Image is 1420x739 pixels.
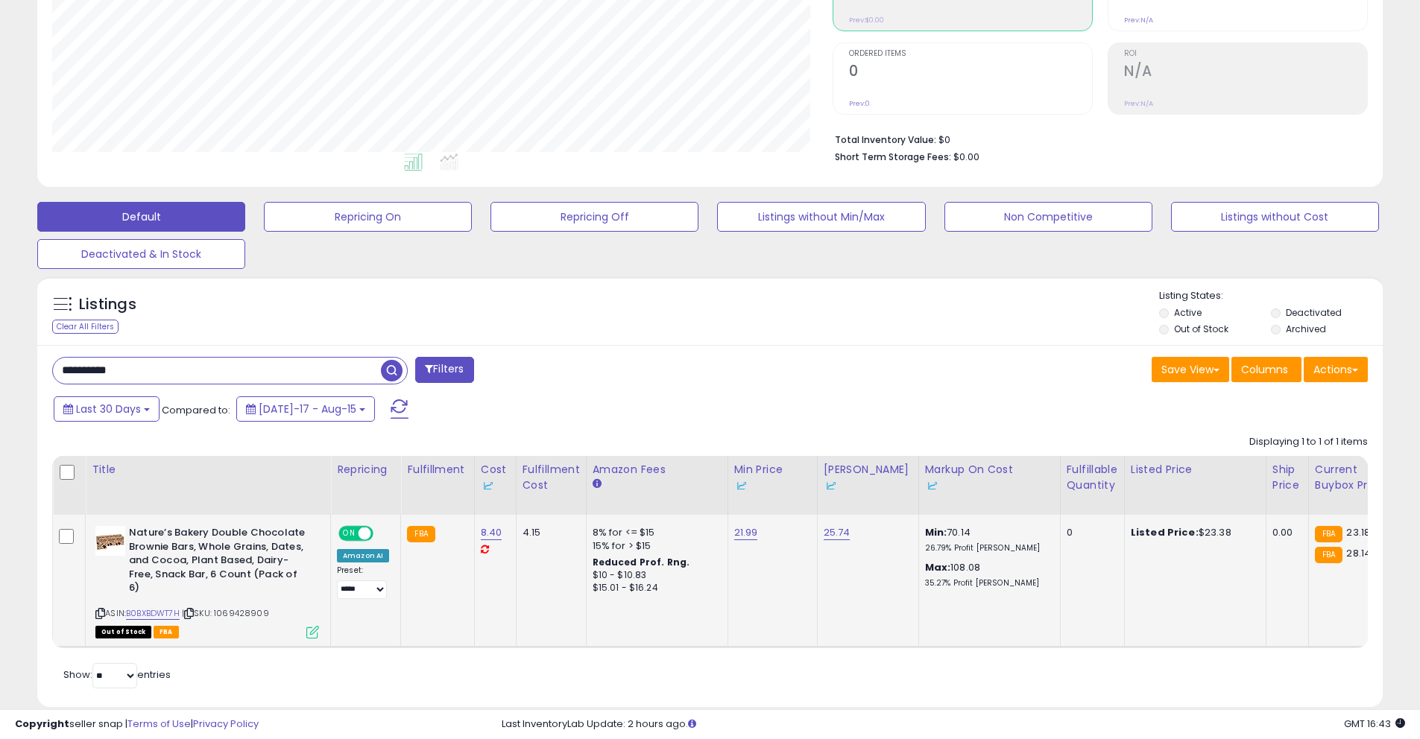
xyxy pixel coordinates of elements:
small: Prev: N/A [1124,99,1153,108]
label: Active [1174,306,1202,319]
div: Amazon AI [337,549,389,562]
div: [PERSON_NAME] [824,462,912,493]
div: Displaying 1 to 1 of 1 items [1249,435,1368,449]
h2: 0 [849,63,1092,83]
b: Max: [925,560,951,574]
div: Min Price [734,462,811,493]
div: 4.15 [523,526,575,539]
div: Some or all of the values in this column are provided from Inventory Lab. [925,478,1054,493]
div: 108.08 [925,561,1049,589]
small: Prev: 0 [849,99,870,108]
li: $0 [835,130,1357,148]
div: 15% for > $15 [593,539,716,553]
button: Actions [1304,357,1368,382]
span: | SKU: 1069428909 [182,607,269,619]
div: Some or all of the values in this column are provided from Inventory Lab. [734,478,811,493]
span: FBA [154,626,179,638]
button: Default [37,202,245,232]
button: Repricing Off [490,202,698,232]
button: Save View [1152,357,1229,382]
span: Compared to: [162,403,230,417]
div: Listed Price [1131,462,1260,478]
span: ON [340,527,359,540]
span: 2025-09-15 16:43 GMT [1344,717,1405,731]
span: Columns [1241,362,1288,377]
button: Non Competitive [944,202,1152,232]
div: Fulfillment [407,462,467,478]
span: $0.00 [953,150,979,164]
img: InventoryLab Logo [734,478,749,493]
a: Privacy Policy [193,717,259,731]
div: 70.14 [925,526,1049,554]
span: ROI [1124,50,1367,58]
a: 25.74 [824,525,851,540]
th: The percentage added to the cost of goods (COGS) that forms the calculator for Min & Max prices. [918,456,1060,515]
small: Prev: N/A [1124,16,1153,25]
div: ASIN: [95,526,319,636]
p: 26.79% Profit [PERSON_NAME] [925,543,1049,554]
label: Deactivated [1286,306,1342,319]
a: 21.99 [734,525,758,540]
button: Repricing On [264,202,472,232]
span: Last 30 Days [76,402,141,416]
a: 8.40 [481,525,502,540]
div: Clear All Filters [52,320,119,334]
div: Cost [481,462,510,493]
label: Out of Stock [1174,323,1228,335]
img: InventoryLab Logo [481,478,496,493]
div: 0.00 [1272,526,1297,539]
button: Deactivated & In Stock [37,239,245,269]
div: Title [92,462,324,478]
span: All listings that are currently out of stock and unavailable for purchase on Amazon [95,626,151,638]
span: 28.14 [1346,546,1371,560]
div: Current Buybox Price [1315,462,1392,493]
div: Some or all of the values in this column are provided from Inventory Lab. [824,478,912,493]
b: Reduced Prof. Rng. [593,556,690,568]
b: Short Term Storage Fees: [835,150,951,163]
div: $10 - $10.83 [593,569,716,582]
div: $15.01 - $16.24 [593,582,716,594]
a: B0BXBDWT7H [126,607,180,620]
span: OFF [371,527,395,540]
small: FBA [1315,526,1342,542]
span: [DATE]-17 - Aug-15 [259,402,356,416]
b: Listed Price: [1131,525,1199,539]
div: 8% for <= $15 [593,526,716,539]
small: Amazon Fees. [593,478,602,491]
button: Columns [1231,357,1301,382]
b: Min: [925,525,947,539]
b: Total Inventory Value: [835,133,936,146]
div: Some or all of the values in this column are provided from Inventory Lab. [481,478,510,493]
div: Fulfillable Quantity [1067,462,1118,493]
img: InventoryLab Logo [824,478,839,493]
button: [DATE]-17 - Aug-15 [236,396,375,422]
b: Nature’s Bakery Double Chocolate Brownie Bars, Whole Grains, Dates, and Cocoa, Plant Based, Dairy... [129,526,310,599]
div: 0 [1067,526,1113,539]
p: Listing States: [1159,289,1383,303]
small: FBA [407,526,435,542]
button: Listings without Cost [1171,202,1379,232]
img: 41aG+qnunKL._SL40_.jpg [95,526,125,556]
button: Listings without Min/Max [717,202,925,232]
small: FBA [1315,547,1342,563]
div: Markup on Cost [925,462,1054,493]
small: Prev: $0.00 [849,16,884,25]
div: Ship Price [1272,462,1302,493]
span: Ordered Items [849,50,1092,58]
div: Preset: [337,565,389,599]
label: Archived [1286,323,1326,335]
a: Terms of Use [127,717,191,731]
h2: N/A [1124,63,1367,83]
div: Last InventoryLab Update: 2 hours ago. [502,717,1405,732]
div: seller snap | | [15,717,259,732]
h5: Listings [79,294,136,315]
div: $23.38 [1131,526,1255,539]
div: Amazon Fees [593,462,722,478]
p: 35.27% Profit [PERSON_NAME] [925,578,1049,589]
div: Fulfillment Cost [523,462,580,493]
img: InventoryLab Logo [925,478,940,493]
div: Repricing [337,462,394,478]
button: Filters [415,357,473,383]
strong: Copyright [15,717,69,731]
span: Show: entries [63,667,171,682]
